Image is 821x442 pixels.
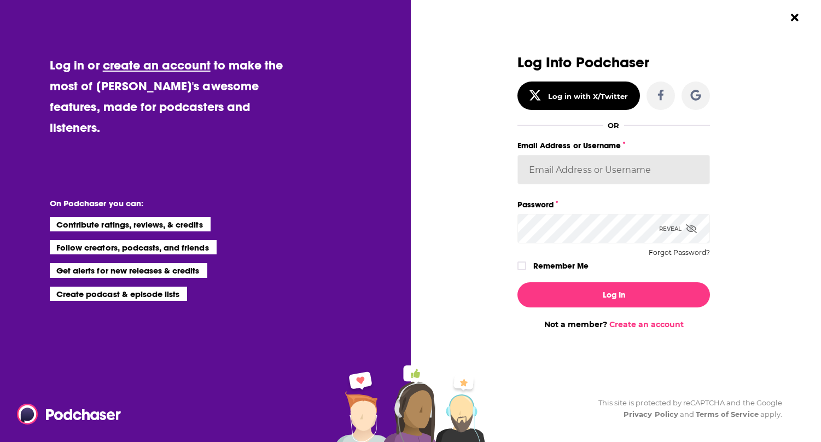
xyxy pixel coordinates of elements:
[517,319,710,329] div: Not a member?
[696,410,759,418] a: Terms of Service
[50,217,211,231] li: Contribute ratings, reviews, & credits
[517,138,710,153] label: Email Address or Username
[548,92,628,101] div: Log in with X/Twitter
[590,397,782,420] div: This site is protected by reCAPTCHA and the Google and apply.
[103,57,211,73] a: create an account
[649,249,710,257] button: Forgot Password?
[659,214,697,243] div: Reveal
[17,404,113,424] a: Podchaser - Follow, Share and Rate Podcasts
[50,287,187,301] li: Create podcast & episode lists
[517,282,710,307] button: Log In
[517,155,710,184] input: Email Address or Username
[533,259,589,273] label: Remember Me
[624,410,678,418] a: Privacy Policy
[608,121,619,130] div: OR
[517,55,710,71] h3: Log Into Podchaser
[17,404,122,424] img: Podchaser - Follow, Share and Rate Podcasts
[50,240,217,254] li: Follow creators, podcasts, and friends
[50,263,207,277] li: Get alerts for new releases & credits
[784,7,805,28] button: Close Button
[517,82,640,110] button: Log in with X/Twitter
[50,198,269,208] li: On Podchaser you can:
[609,319,684,329] a: Create an account
[517,197,710,212] label: Password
